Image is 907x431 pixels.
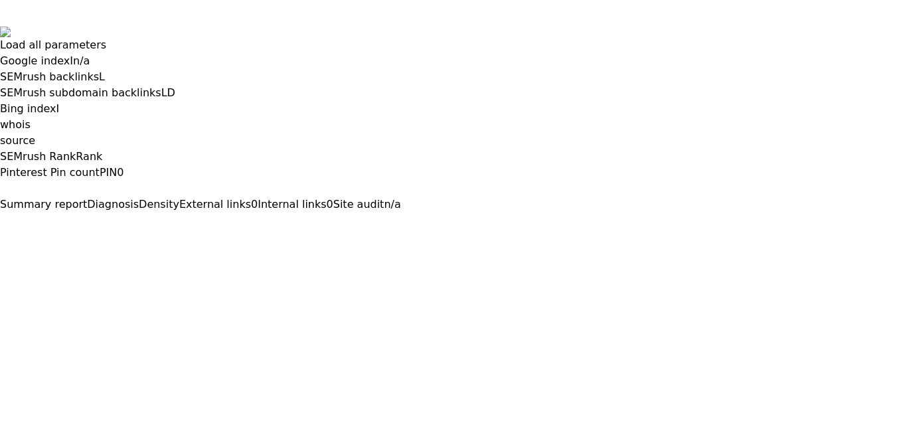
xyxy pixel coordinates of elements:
[251,198,258,211] span: 0
[99,70,105,83] span: L
[76,150,102,163] span: Rank
[258,198,326,211] span: Internal links
[70,54,73,67] span: I
[87,198,139,211] span: Diagnosis
[56,102,60,115] span: I
[327,198,333,211] span: 0
[100,166,117,179] span: PIN
[384,198,400,211] span: n/a
[333,198,384,211] span: Site audit
[161,86,175,99] span: LD
[73,54,90,67] a: n/a
[179,198,251,211] span: External links
[139,198,179,211] span: Density
[333,198,401,211] a: Site auditn/a
[117,166,124,179] a: 0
